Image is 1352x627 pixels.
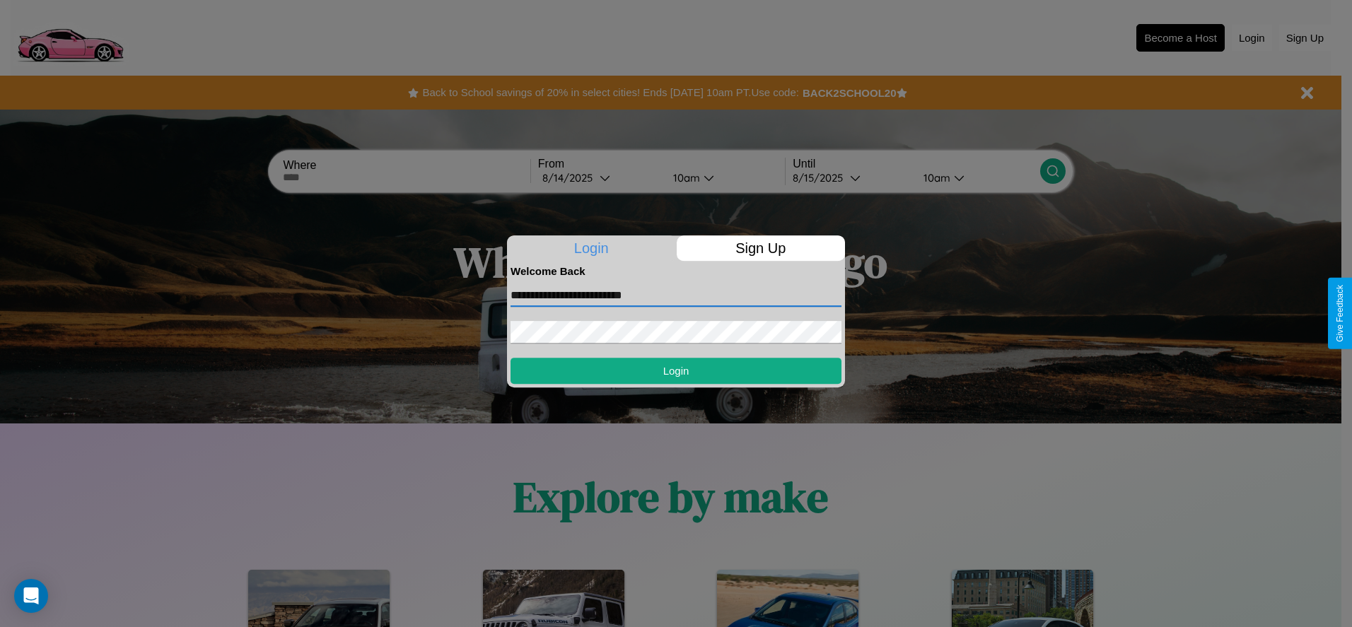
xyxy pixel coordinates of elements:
button: Login [511,358,841,384]
h4: Welcome Back [511,265,841,277]
div: Open Intercom Messenger [14,579,48,613]
p: Login [507,235,676,261]
p: Sign Up [677,235,846,261]
div: Give Feedback [1335,285,1345,342]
